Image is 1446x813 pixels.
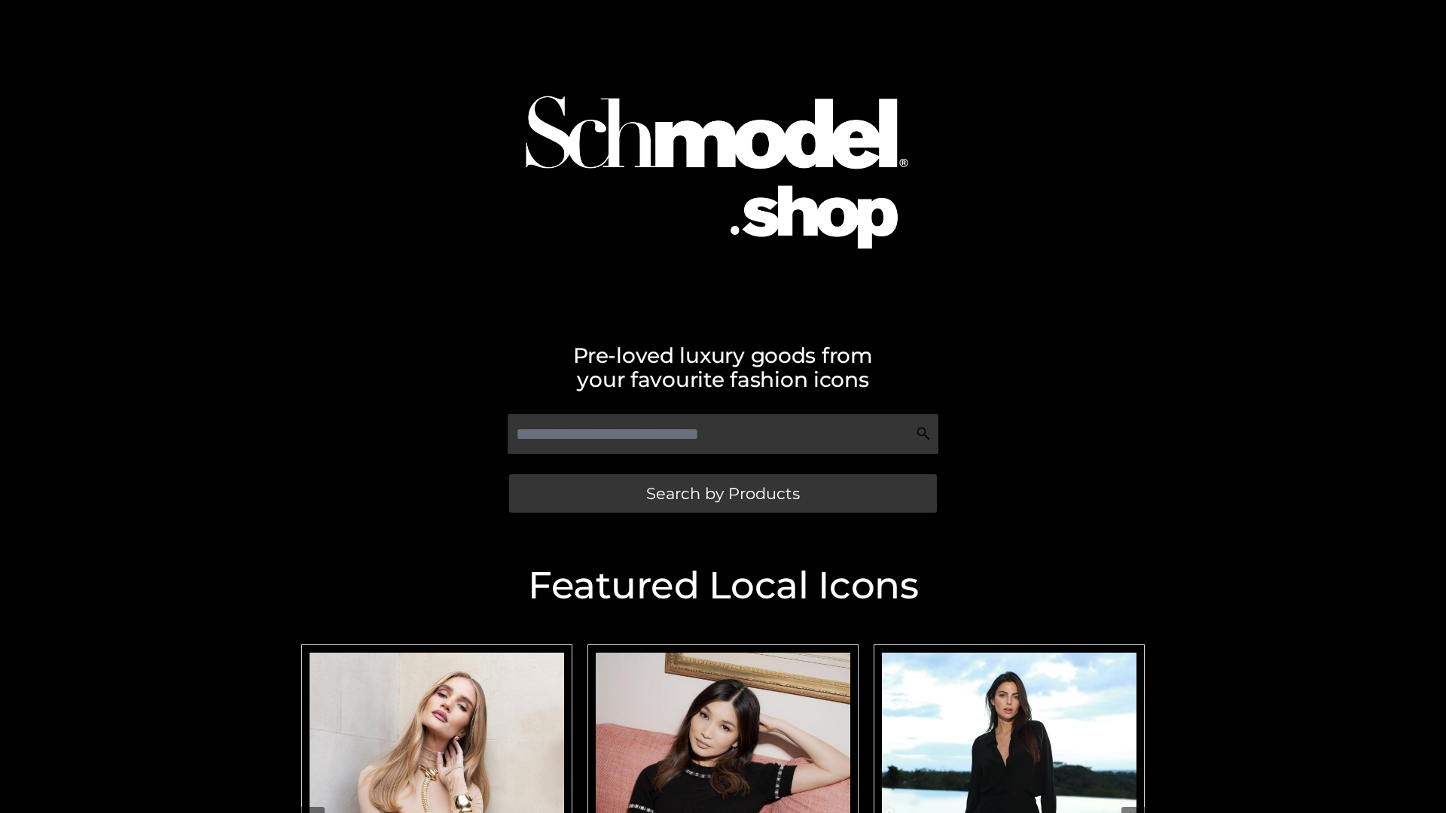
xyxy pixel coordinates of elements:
img: Search Icon [916,426,931,441]
a: Search by Products [509,474,937,513]
h2: Featured Local Icons​ [294,567,1152,604]
h2: Pre-loved luxury goods from your favourite fashion icons [294,343,1152,391]
span: Search by Products [646,486,800,501]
